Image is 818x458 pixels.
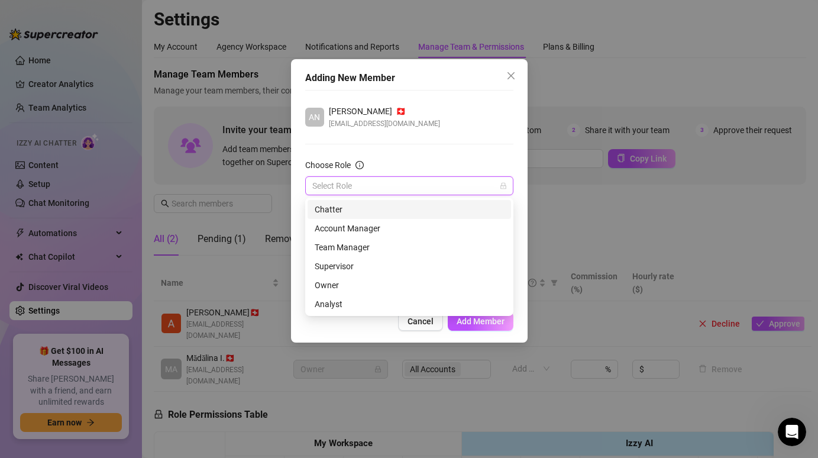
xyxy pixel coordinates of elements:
div: Team Manager [315,241,504,254]
div: Profile image for Tanya[PERSON_NAME]from 🌟 SupercreatorHi [PERSON_NAME],Good news! We’ve just lau... [9,68,227,176]
span: from 🌟 Supercreator [117,88,199,96]
span: [EMAIL_ADDRESS][DOMAIN_NAME] [329,118,440,130]
span: [PERSON_NAME] [329,105,392,118]
div: Owner [315,279,504,292]
div: Supervisor [308,257,511,276]
div: Chatter [308,200,511,219]
div: Analyst [308,295,511,314]
div: Choose Role [305,159,351,172]
h1: [PERSON_NAME] [57,6,134,15]
div: Adding New Member [305,71,513,85]
span: close [506,71,516,80]
button: Home [185,5,208,27]
button: Emoji picker [18,367,28,377]
button: Close [502,66,520,85]
div: Supervisor [315,260,504,273]
span: Cancel [408,317,434,326]
textarea: Message… [10,343,227,363]
div: Hi [PERSON_NAME], [24,111,212,123]
div: Profile image for Tanya [24,83,43,102]
span: lock [500,182,507,189]
div: Tanya says… [9,68,227,190]
span: [PERSON_NAME] [53,88,117,96]
span: Close [502,71,520,80]
span: AN [309,111,320,124]
button: Send a message… [203,363,222,382]
div: Chatter [315,203,504,216]
div: Profile image for Tanya [34,7,53,25]
iframe: Intercom live chat [778,418,806,446]
span: Add Member [457,317,505,326]
button: go back [8,5,30,27]
div: Close [208,5,229,26]
button: Gif picker [37,367,47,377]
div: Good news! We’ve just launched our 🚀 [24,129,212,152]
button: Upload attachment [56,367,66,377]
div: 🇨🇭 [329,105,440,118]
div: Owner [308,276,511,295]
button: Start recording [75,367,85,377]
div: Team Manager [308,238,511,257]
div: Account Manager [308,219,511,238]
button: Add Member [448,312,513,331]
div: Analyst [315,298,504,311]
p: Active 14h ago [57,15,115,27]
div: Account Manager [315,222,504,235]
span: info-circle [355,161,364,169]
button: Cancel [398,312,443,331]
